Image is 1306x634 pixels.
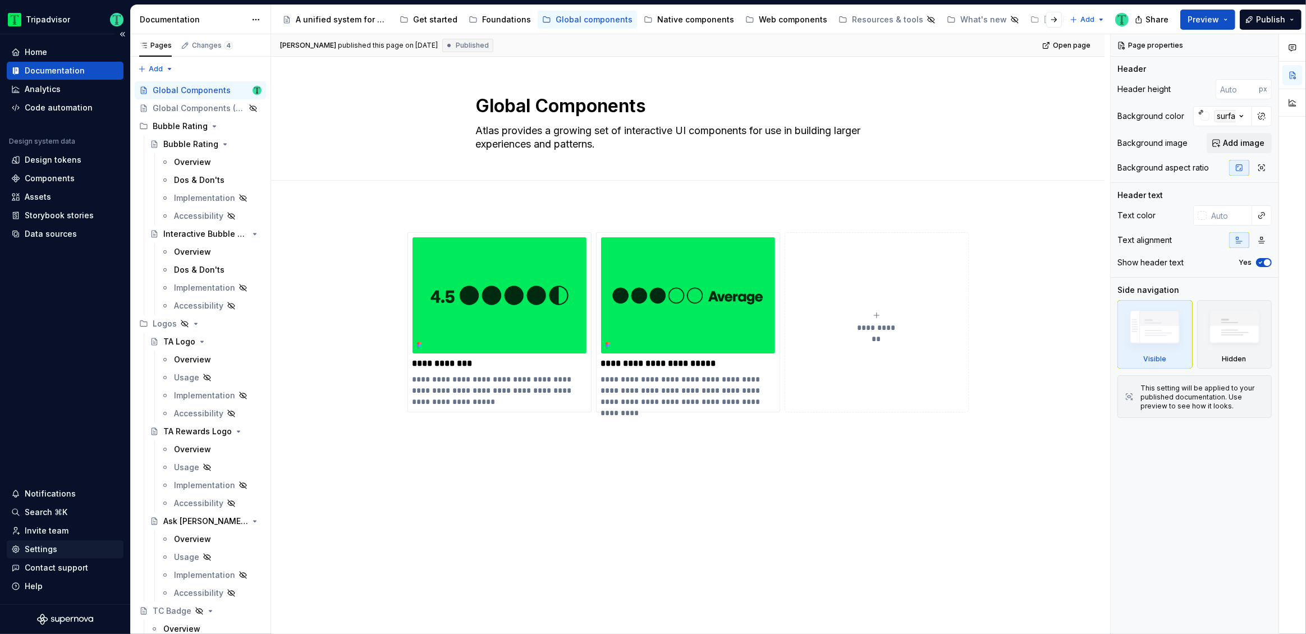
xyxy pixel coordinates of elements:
img: Thomas Dittmer [110,13,123,26]
div: Pages [139,41,172,50]
span: 4 [224,41,233,50]
div: Implementation [174,390,235,401]
div: Get started [413,14,457,25]
div: Global Components [153,85,231,96]
button: Preview [1180,10,1235,30]
a: Accessibility [156,297,266,315]
div: Logos [135,315,266,333]
div: Header text [1117,190,1163,201]
button: Search ⌘K [7,503,123,521]
input: Auto [1207,205,1252,226]
a: Bubble Rating [145,135,266,153]
div: Design tokens [25,154,81,166]
div: Home [25,47,47,58]
div: Show header text [1117,257,1184,268]
button: Notifications [7,485,123,503]
a: Storybook stories [7,206,123,224]
div: Overview [174,354,211,365]
div: Text color [1117,210,1156,221]
a: Interactive Bubble Rating [145,225,266,243]
div: Background aspect ratio [1117,162,1209,173]
a: Open page [1039,38,1096,53]
span: Add image [1223,137,1264,149]
button: Share [1129,10,1176,30]
div: Background image [1117,137,1188,149]
div: Foundations [482,14,531,25]
div: Accessibility [174,210,223,222]
div: Contact support [25,562,88,573]
a: Implementation [156,189,266,207]
span: Preview [1188,14,1219,25]
a: Code automation [7,99,123,117]
div: TC Badge [153,605,191,617]
div: Accessibility [174,408,223,419]
a: Overview [156,440,266,458]
img: 0ed0e8b8-9446-497d-bad0-376821b19aa5.png [8,13,21,26]
a: Usage [156,369,266,387]
a: Usage [156,548,266,566]
button: Add image [1207,133,1272,153]
div: Search ⌘K [25,507,67,518]
div: Invite team [25,525,68,536]
div: This setting will be applied to your published documentation. Use preview to see how it looks. [1140,384,1264,411]
a: TA Rewards Logo [145,422,266,440]
div: Bubble Rating [163,139,218,150]
span: Published [456,41,489,50]
a: Native components [639,11,739,29]
div: Global Components (Reference) [153,103,245,114]
button: Collapse sidebar [114,26,130,42]
div: Bubble Rating [153,121,208,132]
div: Background color [1117,111,1184,122]
div: Usage [174,462,199,473]
div: A unified system for every journey. [296,14,388,25]
div: Ask [PERSON_NAME] Logo [163,516,248,527]
a: Accessibility [156,405,266,422]
a: Accessibility [156,207,266,225]
svg: Supernova Logo [37,614,93,625]
a: Implementation [156,387,266,405]
div: Hidden [1222,355,1247,364]
a: TC Badge [135,602,266,620]
button: Add [135,61,177,77]
a: A unified system for every journey. [278,11,393,29]
a: Data sources [7,225,123,243]
textarea: Atlas provides a growing set of interactive UI components for use in building larger experiences ... [474,122,898,153]
a: Analytics [7,80,123,98]
div: Data sources [25,228,77,240]
div: Documentation [25,65,85,76]
a: Home [7,43,123,61]
div: Accessibility [174,300,223,311]
button: surface [1193,106,1252,126]
div: Usage [174,552,199,563]
a: Documentation [7,62,123,80]
a: Components [7,169,123,187]
span: Add [1080,15,1094,24]
div: Settings [25,544,57,555]
div: Code automation [25,102,93,113]
img: Thomas Dittmer [253,86,262,95]
div: Accessibility [174,498,223,509]
a: Invite team [7,522,123,540]
div: Accessibility [174,587,223,599]
div: Documentation [140,14,246,25]
div: Web components [759,14,827,25]
a: Settings [7,540,123,558]
button: Help [7,577,123,595]
div: Changes [192,41,233,50]
div: Dos & Don'ts [174,174,224,186]
a: Assets [7,188,123,206]
button: Add [1066,12,1108,27]
div: Header [1117,63,1146,75]
div: Implementation [174,282,235,293]
div: Implementation [174,569,235,581]
label: Yes [1239,258,1252,267]
img: Thomas Dittmer [1115,13,1129,26]
input: Auto [1216,79,1259,99]
div: Side navigation [1117,284,1179,296]
div: Assets [25,191,51,203]
div: surface [1214,110,1248,122]
a: What's new [942,11,1024,29]
button: Publish [1240,10,1302,30]
div: Notifications [25,488,76,499]
a: Dos & Don'ts [156,171,266,189]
